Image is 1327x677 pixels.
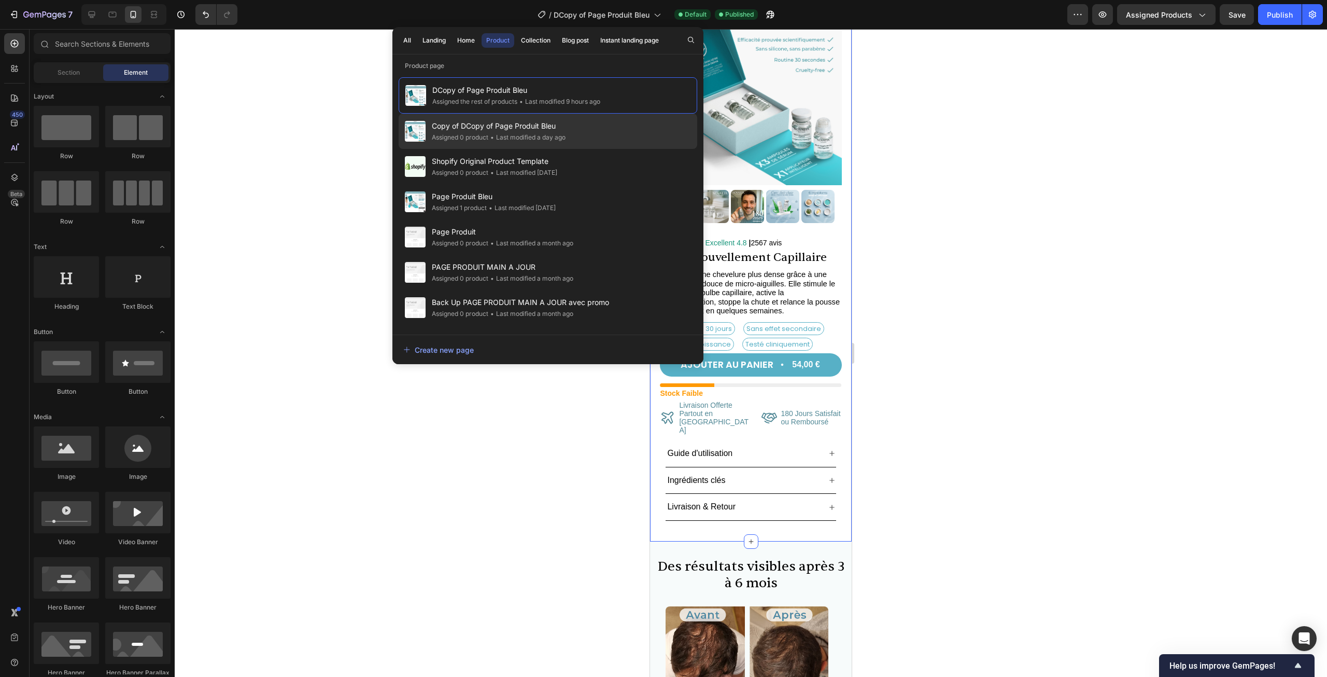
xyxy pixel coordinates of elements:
[105,537,171,547] div: Video Banner
[432,309,488,319] div: Assigned 0 product
[1220,4,1254,25] button: Save
[403,339,693,360] button: Create new page
[34,603,99,612] div: Hero Banner
[8,190,25,198] div: Beta
[1258,4,1302,25] button: Publish
[154,324,171,340] span: Toggle open
[105,151,171,161] div: Row
[58,68,80,77] span: Section
[490,310,494,317] span: •
[488,132,566,143] div: Last modified a day ago
[517,96,600,107] div: Last modified 9 hours ago
[403,344,474,355] div: Create new page
[554,9,650,20] span: DCopy of Page Produit Bleu
[432,238,488,248] div: Assigned 0 product
[34,242,47,252] span: Text
[105,217,171,226] div: Row
[422,36,446,45] div: Landing
[1292,626,1317,651] div: Open Intercom Messenger
[34,151,99,161] div: Row
[34,302,99,311] div: Heading
[488,168,557,178] div: Last modified [DATE]
[490,274,494,282] span: •
[34,92,54,101] span: Layout
[519,98,523,105] span: •
[432,190,556,203] span: Page Produit Bleu
[418,33,450,48] button: Landing
[34,472,99,481] div: Image
[685,10,707,19] span: Default
[432,203,487,213] div: Assigned 1 product
[34,412,52,422] span: Media
[457,36,475,45] div: Home
[105,603,171,612] div: Hero Banner
[1169,659,1304,672] button: Show survey - Help us improve GemPages!
[490,239,494,247] span: •
[154,409,171,425] span: Toggle open
[34,217,99,226] div: Row
[486,36,510,45] div: Product
[1117,4,1216,25] button: Assigned Products
[488,273,573,284] div: Last modified a month ago
[482,33,514,48] button: Product
[432,96,517,107] div: Assigned the rest of products
[195,4,237,25] div: Undo/Redo
[432,273,488,284] div: Assigned 0 product
[154,88,171,105] span: Toggle open
[432,155,557,168] span: Shopify Original Product Template
[549,9,552,20] span: /
[403,36,411,45] div: All
[399,33,416,48] button: All
[432,261,573,273] span: PAGE PRODUIT MAIN A JOUR
[1169,661,1292,671] span: Help us improve GemPages!
[392,61,703,71] p: Product page
[516,33,555,48] button: Collection
[489,204,492,212] span: •
[488,238,573,248] div: Last modified a month ago
[487,203,556,213] div: Last modified [DATE]
[432,132,488,143] div: Assigned 0 product
[154,239,171,255] span: Toggle open
[34,327,53,337] span: Button
[1267,9,1293,20] div: Publish
[432,296,609,309] span: Back Up PAGE PRODUIT MAIN A JOUR avec promo
[68,8,73,21] p: 7
[4,4,77,25] button: 7
[432,84,600,96] span: DCopy of Page Produit Bleu
[432,226,573,238] span: Page Produit
[1229,10,1246,19] span: Save
[432,120,566,132] span: Copy of DCopy of Page Produit Bleu
[34,387,99,396] div: Button
[105,302,171,311] div: Text Block
[34,33,171,54] input: Search Sections & Elements
[34,537,99,547] div: Video
[557,33,594,48] button: Blog post
[725,10,754,19] span: Published
[1126,9,1192,20] span: Assigned Products
[488,309,573,319] div: Last modified a month ago
[453,33,479,48] button: Home
[521,36,550,45] div: Collection
[490,169,494,176] span: •
[124,68,148,77] span: Element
